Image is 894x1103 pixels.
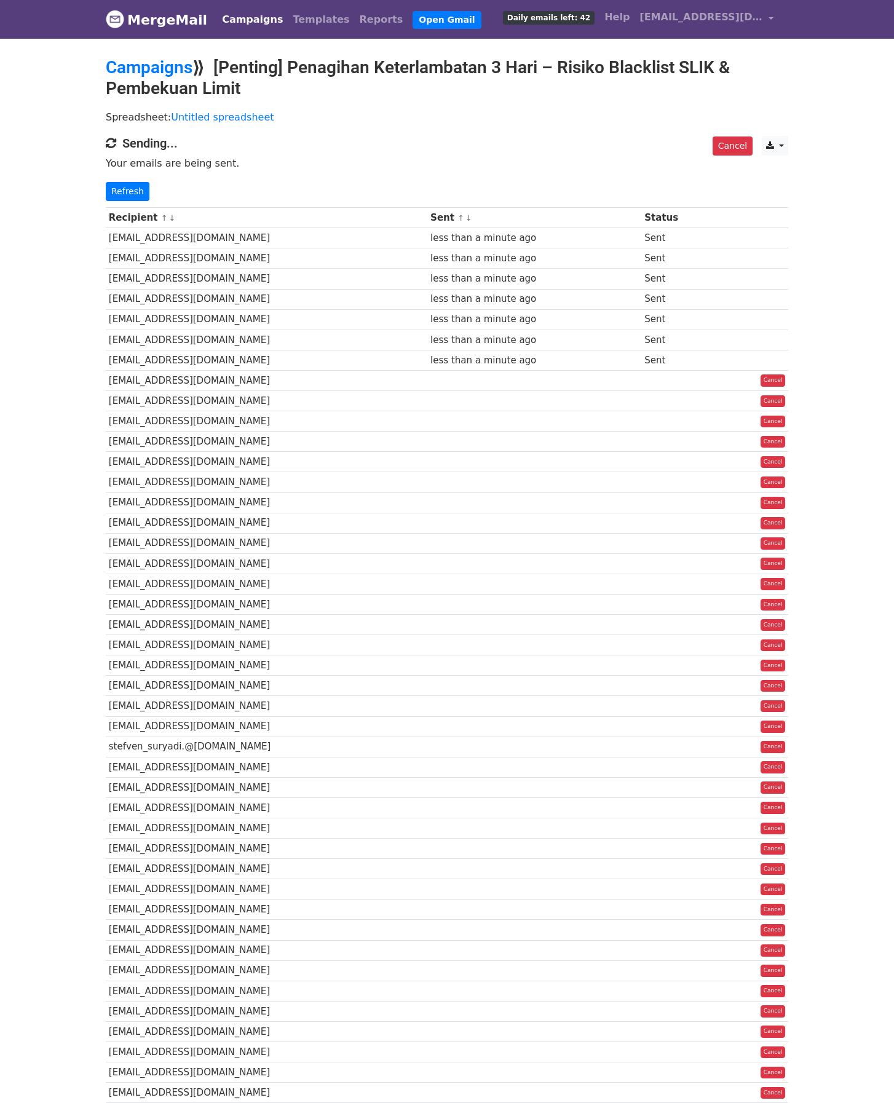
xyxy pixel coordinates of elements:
[106,452,427,472] td: [EMAIL_ADDRESS][DOMAIN_NAME]
[106,208,427,228] th: Recipient
[761,721,786,733] a: Cancel
[635,5,778,34] a: [EMAIL_ADDRESS][DOMAIN_NAME]
[106,981,427,1001] td: [EMAIL_ADDRESS][DOMAIN_NAME]
[457,213,464,223] a: ↑
[713,136,753,156] a: Cancel
[761,599,786,611] a: Cancel
[761,823,786,835] a: Cancel
[761,374,786,387] a: Cancel
[106,1001,427,1021] td: [EMAIL_ADDRESS][DOMAIN_NAME]
[106,57,192,77] a: Campaigns
[106,655,427,676] td: [EMAIL_ADDRESS][DOMAIN_NAME]
[430,272,639,286] div: less than a minute ago
[430,312,639,326] div: less than a minute ago
[106,1062,427,1083] td: [EMAIL_ADDRESS][DOMAIN_NAME]
[106,879,427,899] td: [EMAIL_ADDRESS][DOMAIN_NAME]
[106,920,427,940] td: [EMAIL_ADDRESS][DOMAIN_NAME]
[641,330,717,350] td: Sent
[761,619,786,631] a: Cancel
[106,635,427,655] td: [EMAIL_ADDRESS][DOMAIN_NAME]
[106,1042,427,1062] td: [EMAIL_ADDRESS][DOMAIN_NAME]
[106,391,427,411] td: [EMAIL_ADDRESS][DOMAIN_NAME]
[106,594,427,614] td: [EMAIL_ADDRESS][DOMAIN_NAME]
[106,228,427,248] td: [EMAIL_ADDRESS][DOMAIN_NAME]
[641,350,717,370] td: Sent
[106,136,788,151] h4: Sending...
[761,1026,786,1038] a: Cancel
[641,289,717,309] td: Sent
[761,781,786,794] a: Cancel
[106,57,788,98] h2: ⟫ [Penting] Penagihan Keterlambatan 3 Hari – Risiko Blacklist SLIK & Pembekuan Limit
[761,456,786,468] a: Cancel
[106,411,427,432] td: [EMAIL_ADDRESS][DOMAIN_NAME]
[761,843,786,855] a: Cancel
[106,111,788,124] p: Spreadsheet:
[106,676,427,696] td: [EMAIL_ADDRESS][DOMAIN_NAME]
[761,639,786,652] a: Cancel
[641,269,717,289] td: Sent
[106,737,427,757] td: stefven_suryadi.@[DOMAIN_NAME]
[106,309,427,330] td: [EMAIL_ADDRESS][DOMAIN_NAME]
[761,741,786,753] a: Cancel
[106,696,427,716] td: [EMAIL_ADDRESS][DOMAIN_NAME]
[106,553,427,574] td: [EMAIL_ADDRESS][DOMAIN_NAME]
[171,111,274,123] a: Untitled spreadsheet
[106,289,427,309] td: [EMAIL_ADDRESS][DOMAIN_NAME]
[106,716,427,737] td: [EMAIL_ADDRESS][DOMAIN_NAME]
[106,757,427,777] td: [EMAIL_ADDRESS][DOMAIN_NAME]
[106,7,207,33] a: MergeMail
[761,1005,786,1018] a: Cancel
[639,10,762,25] span: [EMAIL_ADDRESS][DOMAIN_NAME]
[761,416,786,428] a: Cancel
[106,472,427,492] td: [EMAIL_ADDRESS][DOMAIN_NAME]
[761,761,786,773] a: Cancel
[430,231,639,245] div: less than a minute ago
[106,248,427,269] td: [EMAIL_ADDRESS][DOMAIN_NAME]
[599,5,635,30] a: Help
[641,208,717,228] th: Status
[465,213,472,223] a: ↓
[761,1067,786,1079] a: Cancel
[106,797,427,818] td: [EMAIL_ADDRESS][DOMAIN_NAME]
[106,818,427,839] td: [EMAIL_ADDRESS][DOMAIN_NAME]
[106,182,149,201] a: Refresh
[106,1083,427,1103] td: [EMAIL_ADDRESS][DOMAIN_NAME]
[106,157,788,170] p: Your emails are being sent.
[761,1046,786,1059] a: Cancel
[106,960,427,981] td: [EMAIL_ADDRESS][DOMAIN_NAME]
[355,7,408,32] a: Reports
[106,574,427,594] td: [EMAIL_ADDRESS][DOMAIN_NAME]
[106,533,427,553] td: [EMAIL_ADDRESS][DOMAIN_NAME]
[761,476,786,489] a: Cancel
[106,269,427,289] td: [EMAIL_ADDRESS][DOMAIN_NAME]
[217,7,288,32] a: Campaigns
[106,899,427,920] td: [EMAIL_ADDRESS][DOMAIN_NAME]
[761,517,786,529] a: Cancel
[106,839,427,859] td: [EMAIL_ADDRESS][DOMAIN_NAME]
[641,248,717,269] td: Sent
[106,330,427,350] td: [EMAIL_ADDRESS][DOMAIN_NAME]
[761,802,786,814] a: Cancel
[498,5,599,30] a: Daily emails left: 42
[161,213,168,223] a: ↑
[641,309,717,330] td: Sent
[106,777,427,797] td: [EMAIL_ADDRESS][DOMAIN_NAME]
[168,213,175,223] a: ↓
[430,333,639,347] div: less than a minute ago
[761,904,786,916] a: Cancel
[106,859,427,879] td: [EMAIL_ADDRESS][DOMAIN_NAME]
[106,370,427,390] td: [EMAIL_ADDRESS][DOMAIN_NAME]
[413,11,481,29] a: Open Gmail
[761,660,786,672] a: Cancel
[430,292,639,306] div: less than a minute ago
[427,208,641,228] th: Sent
[106,940,427,960] td: [EMAIL_ADDRESS][DOMAIN_NAME]
[641,228,717,248] td: Sent
[430,354,639,368] div: less than a minute ago
[761,700,786,713] a: Cancel
[288,7,354,32] a: Templates
[503,11,595,25] span: Daily emails left: 42
[761,558,786,570] a: Cancel
[761,985,786,997] a: Cancel
[106,1021,427,1042] td: [EMAIL_ADDRESS][DOMAIN_NAME]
